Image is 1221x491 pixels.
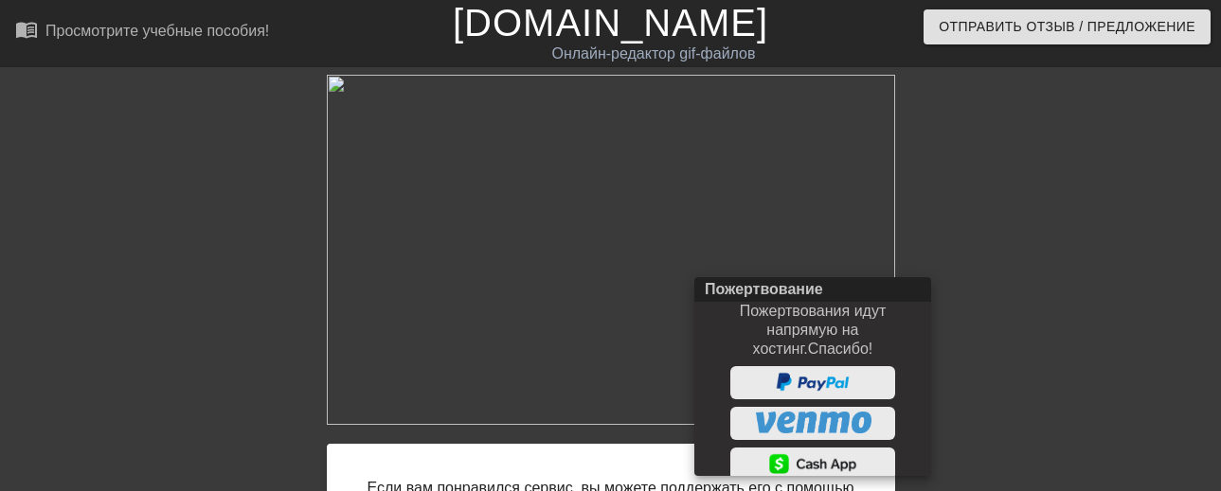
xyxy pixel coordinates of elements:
img: venmo.png [756,412,871,433]
img: paypal.png [775,371,852,393]
img: cashApp.png [768,452,857,474]
ya-tr-span: Пожертвование [705,281,823,297]
ya-tr-span: Спасибо! [808,341,873,357]
ya-tr-span: Пожертвования идут напрямую на хостинг. [740,303,887,357]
